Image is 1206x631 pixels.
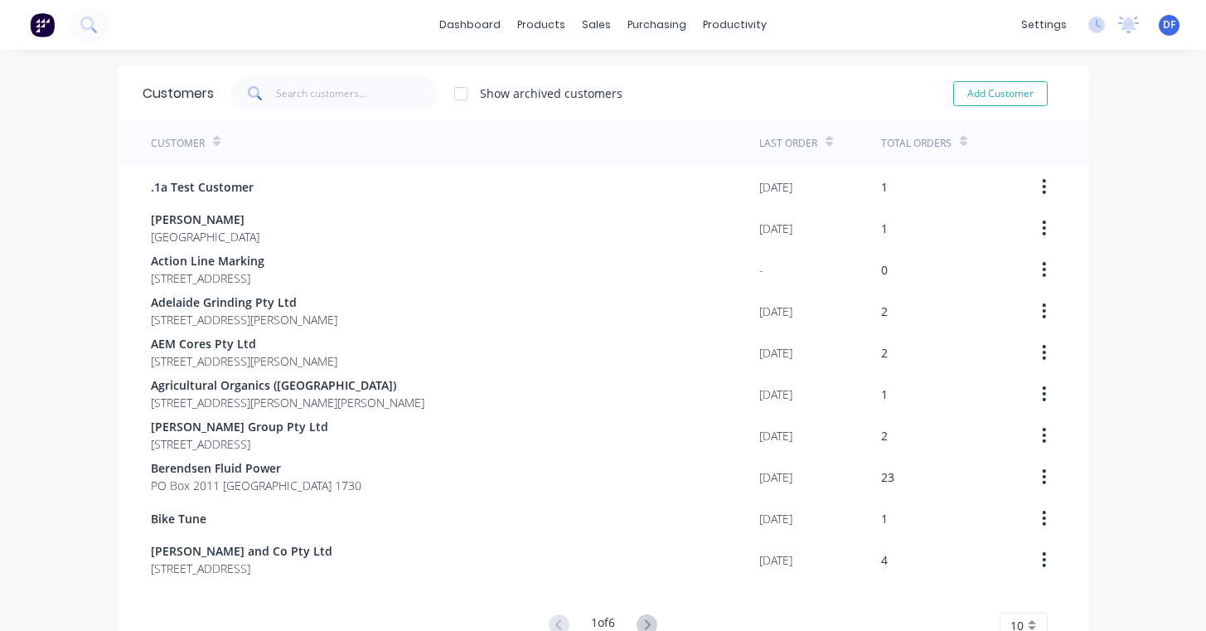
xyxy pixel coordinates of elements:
span: Berendsen Fluid Power [151,459,361,477]
span: [GEOGRAPHIC_DATA] [151,228,259,245]
div: [DATE] [759,178,792,196]
div: Customers [143,84,214,104]
span: [PERSON_NAME] [151,211,259,228]
span: Action Line Marking [151,252,264,269]
div: 1 [881,510,888,527]
span: [STREET_ADDRESS] [151,435,328,453]
span: Adelaide Grinding Pty Ltd [151,294,337,311]
div: Total Orders [881,136,952,151]
div: [DATE] [759,386,792,403]
span: PO Box 2011 [GEOGRAPHIC_DATA] 1730 [151,477,361,494]
div: 2 [881,303,888,320]
div: 1 [881,386,888,403]
div: settings [1013,12,1075,37]
span: Agricultural Organics ([GEOGRAPHIC_DATA]) [151,376,424,394]
span: .1a Test Customer [151,178,254,196]
div: [DATE] [759,220,792,237]
div: 23 [881,468,894,486]
span: [STREET_ADDRESS] [151,560,332,577]
span: [PERSON_NAME] Group Pty Ltd [151,418,328,435]
div: 2 [881,344,888,362]
input: Search customers... [276,77,438,110]
div: [DATE] [759,303,792,320]
span: [STREET_ADDRESS][PERSON_NAME] [151,311,337,328]
span: DF [1163,17,1175,32]
div: [DATE] [759,551,792,569]
span: [PERSON_NAME] and Co Pty Ltd [151,542,332,560]
div: purchasing [619,12,695,37]
span: [STREET_ADDRESS][PERSON_NAME][PERSON_NAME] [151,394,424,411]
span: [STREET_ADDRESS] [151,269,264,287]
span: [STREET_ADDRESS][PERSON_NAME] [151,352,337,370]
div: [DATE] [759,468,792,486]
div: Show archived customers [480,85,622,102]
div: products [509,12,574,37]
div: [DATE] [759,344,792,362]
div: 0 [881,261,888,279]
div: Last Order [759,136,817,151]
div: sales [574,12,619,37]
span: Bike Tune [151,510,206,527]
div: 1 [881,220,888,237]
div: 1 [881,178,888,196]
img: Factory [30,12,55,37]
div: - [759,261,763,279]
button: Add Customer [953,81,1048,106]
a: dashboard [431,12,509,37]
div: 4 [881,551,888,569]
div: 2 [881,427,888,444]
div: Customer [151,136,205,151]
div: [DATE] [759,427,792,444]
span: AEM Cores Pty Ltd [151,335,337,352]
div: productivity [695,12,775,37]
div: [DATE] [759,510,792,527]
